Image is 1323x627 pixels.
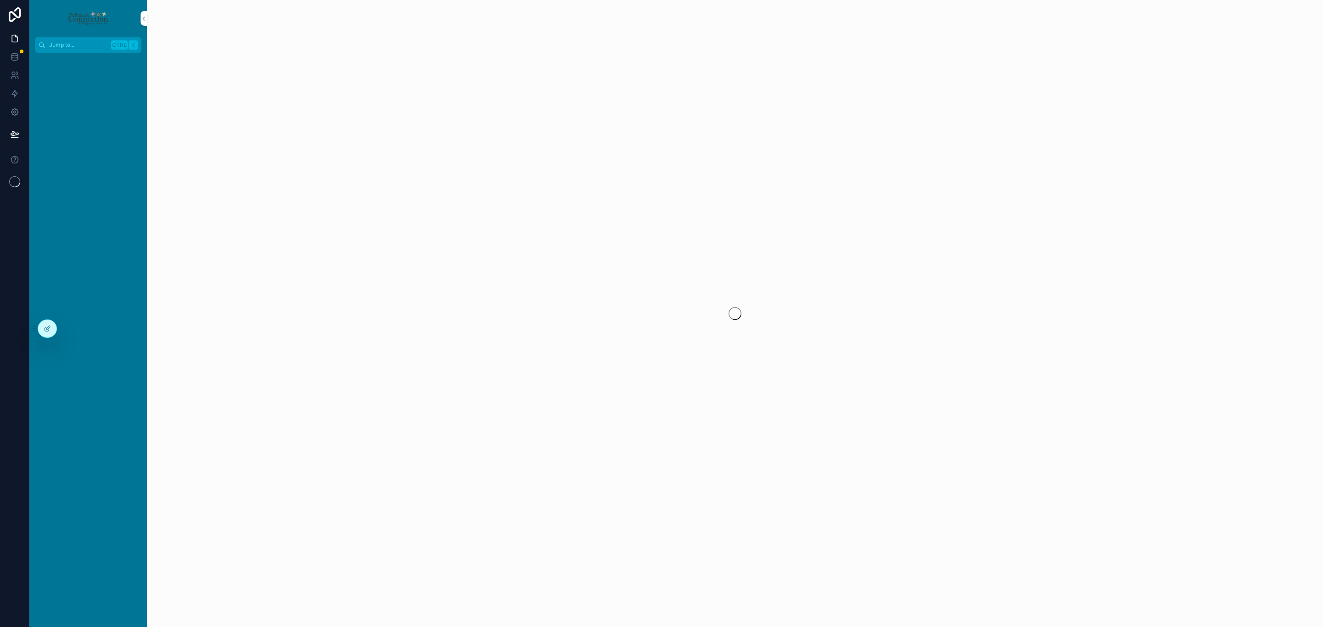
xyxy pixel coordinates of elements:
[49,41,107,49] span: Jump to...
[68,11,108,26] img: App logo
[111,40,128,50] span: Ctrl
[130,41,137,49] span: K
[29,53,147,70] div: scrollable content
[35,37,141,53] button: Jump to...CtrlK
